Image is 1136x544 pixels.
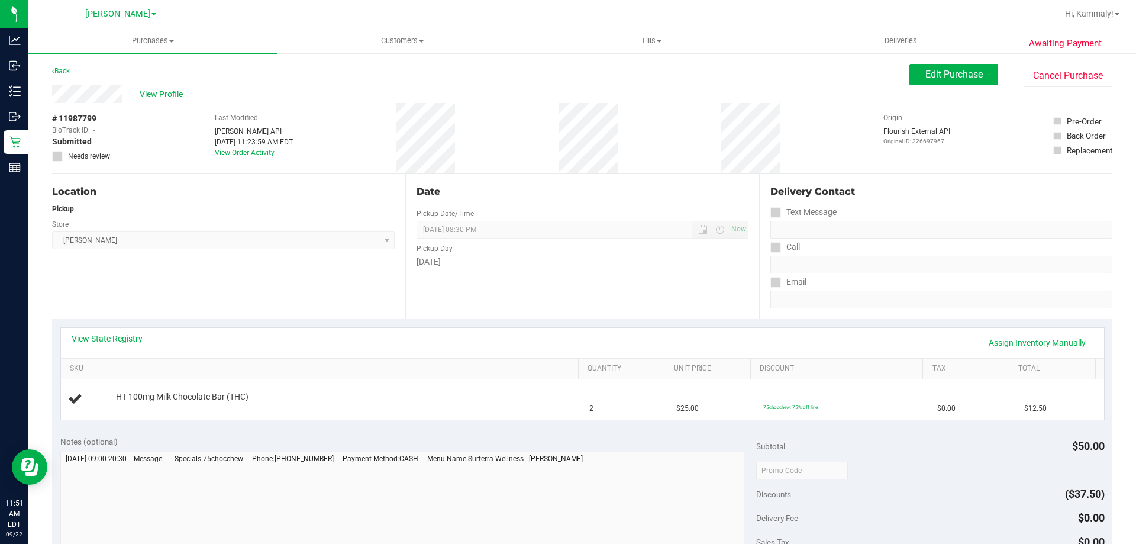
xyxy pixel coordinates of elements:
[674,364,746,374] a: Unit Price
[417,208,474,219] label: Pickup Date/Time
[1067,115,1102,127] div: Pre-Order
[9,34,21,46] inline-svg: Analytics
[527,36,775,46] span: Tills
[9,162,21,173] inline-svg: Reports
[215,112,258,123] label: Last Modified
[52,112,96,125] span: # 11987799
[9,60,21,72] inline-svg: Inbound
[770,256,1112,273] input: Format: (999) 999-9999
[215,149,275,157] a: View Order Activity
[883,137,950,146] p: Original ID: 326697967
[85,9,150,19] span: [PERSON_NAME]
[1065,488,1105,500] span: ($37.50)
[28,28,277,53] a: Purchases
[5,530,23,539] p: 09/22
[883,126,950,146] div: Flourish External API
[52,205,74,213] strong: Pickup
[277,28,527,53] a: Customers
[9,136,21,148] inline-svg: Retail
[869,36,933,46] span: Deliveries
[909,64,998,85] button: Edit Purchase
[68,151,110,162] span: Needs review
[140,88,187,101] span: View Profile
[776,28,1025,53] a: Deliveries
[52,219,69,230] label: Store
[770,273,806,291] label: Email
[676,403,699,414] span: $25.00
[1072,440,1105,452] span: $50.00
[215,137,293,147] div: [DATE] 11:23:59 AM EDT
[52,185,395,199] div: Location
[417,256,748,268] div: [DATE]
[278,36,526,46] span: Customers
[588,364,660,374] a: Quantity
[70,364,573,374] a: SKU
[932,364,1005,374] a: Tax
[9,85,21,97] inline-svg: Inventory
[116,391,248,403] span: HT 100mg Milk Chocolate Bar (THC)
[981,333,1093,353] a: Assign Inventory Manually
[1065,9,1114,18] span: Hi, Kammaly!
[5,498,23,530] p: 11:51 AM EDT
[72,333,143,345] a: View State Registry
[760,364,918,374] a: Discount
[589,403,593,414] span: 2
[215,126,293,137] div: [PERSON_NAME] API
[756,513,798,523] span: Delivery Fee
[93,125,95,136] span: -
[417,185,748,199] div: Date
[9,111,21,123] inline-svg: Outbound
[60,437,118,446] span: Notes (optional)
[770,204,837,221] label: Text Message
[28,36,277,46] span: Purchases
[1024,65,1112,87] button: Cancel Purchase
[52,67,70,75] a: Back
[527,28,776,53] a: Tills
[770,221,1112,239] input: Format: (999) 999-9999
[1067,144,1112,156] div: Replacement
[1067,130,1106,141] div: Back Order
[417,243,453,254] label: Pickup Day
[1024,403,1047,414] span: $12.50
[756,484,791,505] span: Discounts
[52,125,90,136] span: BioTrack ID:
[770,239,800,256] label: Call
[12,449,47,485] iframe: Resource center
[763,404,818,410] span: 75chocchew: 75% off line
[1029,37,1102,50] span: Awaiting Payment
[925,69,983,80] span: Edit Purchase
[756,462,848,479] input: Promo Code
[1078,511,1105,524] span: $0.00
[1018,364,1090,374] a: Total
[937,403,956,414] span: $0.00
[770,185,1112,199] div: Delivery Contact
[756,442,785,451] span: Subtotal
[883,112,902,123] label: Origin
[52,136,92,148] span: Submitted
